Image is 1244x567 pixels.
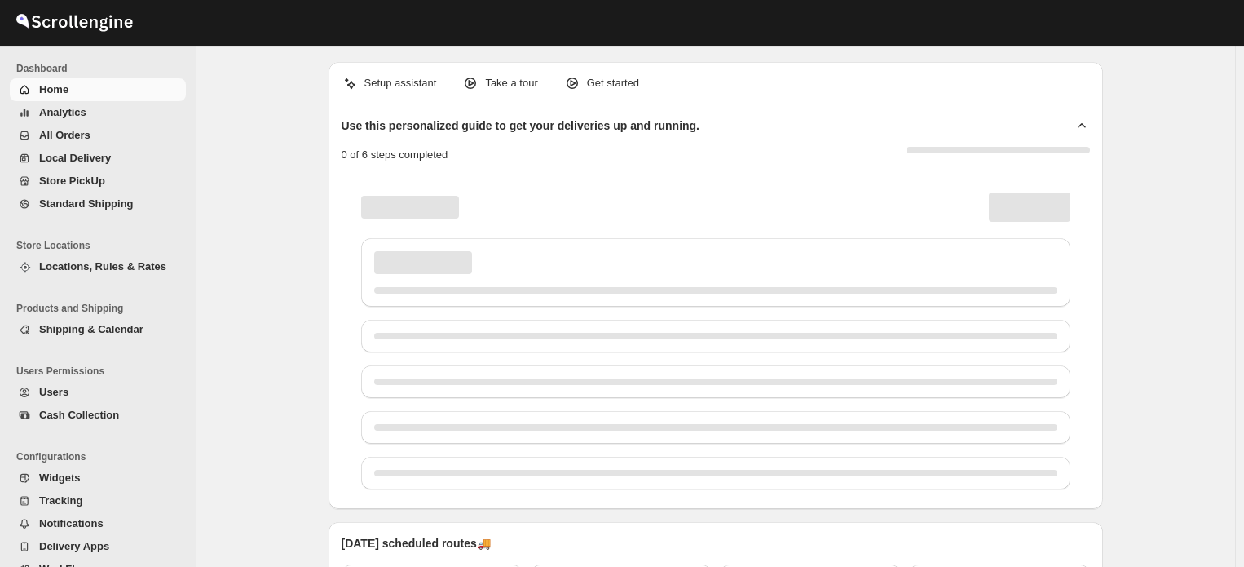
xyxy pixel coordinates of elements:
span: Delivery Apps [39,540,109,552]
h2: Use this personalized guide to get your deliveries up and running. [342,117,700,134]
span: Users [39,386,68,398]
span: Home [39,83,68,95]
div: Page loading [342,176,1090,496]
span: Local Delivery [39,152,111,164]
span: Shipping & Calendar [39,323,143,335]
button: Tracking [10,489,186,512]
span: Products and Shipping [16,302,187,315]
button: Locations, Rules & Rates [10,255,186,278]
span: Widgets [39,472,80,484]
span: Store PickUp [39,175,105,187]
span: Analytics [39,106,86,118]
button: Widgets [10,467,186,489]
button: Notifications [10,512,186,535]
span: Locations, Rules & Rates [39,260,166,272]
span: Users Permissions [16,365,187,378]
p: Get started [587,75,639,91]
span: All Orders [39,129,90,141]
button: Shipping & Calendar [10,318,186,341]
button: Cash Collection [10,404,186,427]
button: Analytics [10,101,186,124]
span: Tracking [39,494,82,507]
p: [DATE] scheduled routes 🚚 [342,535,1090,551]
button: Users [10,381,186,404]
span: Standard Shipping [39,197,134,210]
span: Store Locations [16,239,187,252]
span: Cash Collection [39,409,119,421]
span: Dashboard [16,62,187,75]
p: Take a tour [485,75,537,91]
span: Configurations [16,450,187,463]
p: Setup assistant [364,75,437,91]
p: 0 of 6 steps completed [342,147,448,163]
button: All Orders [10,124,186,147]
span: Notifications [39,517,104,529]
button: Home [10,78,186,101]
button: Delivery Apps [10,535,186,558]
